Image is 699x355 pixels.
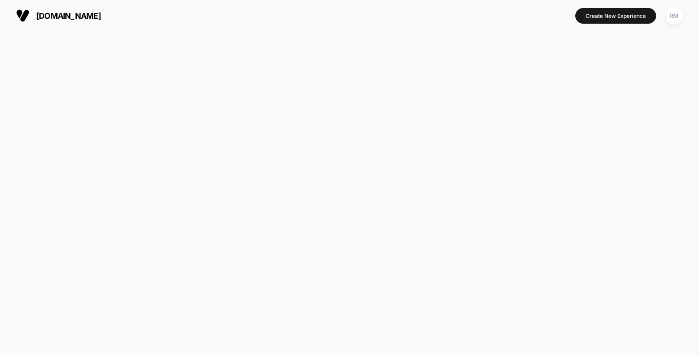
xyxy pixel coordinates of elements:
[666,7,683,25] div: RM
[13,8,104,23] button: [DOMAIN_NAME]
[16,9,29,22] img: Visually logo
[575,8,656,24] button: Create New Experience
[36,11,101,21] span: [DOMAIN_NAME]
[663,7,686,25] button: RM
